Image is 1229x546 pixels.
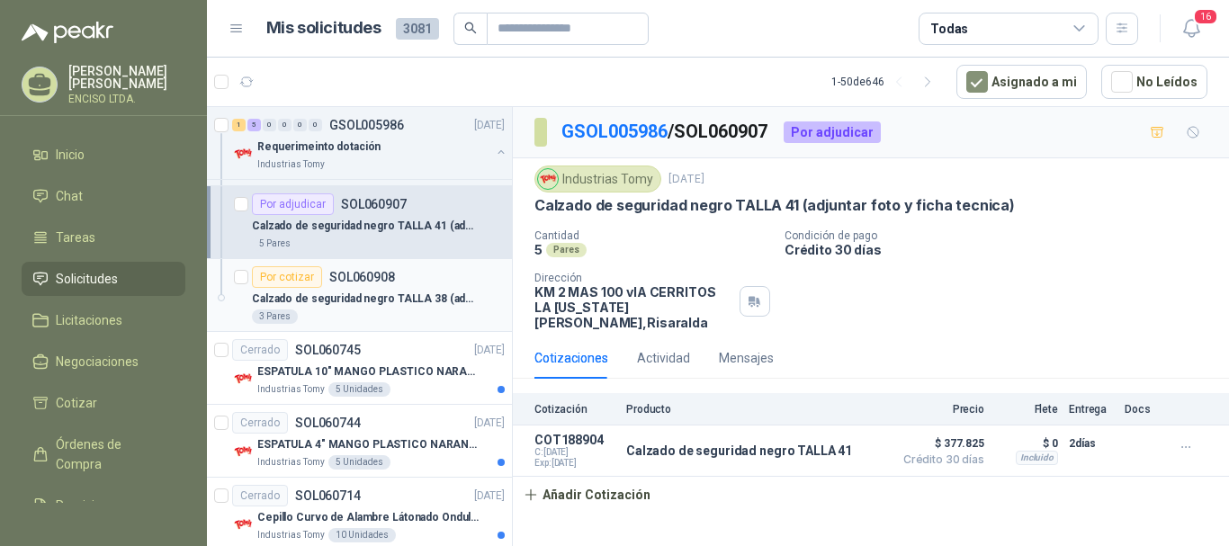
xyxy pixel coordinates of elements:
[309,119,322,131] div: 0
[626,403,884,416] p: Producto
[534,229,770,242] p: Cantidad
[785,242,1222,257] p: Crédito 30 días
[252,266,322,288] div: Por cotizar
[396,18,439,40] span: 3081
[329,119,404,131] p: GSOL005986
[668,171,704,188] p: [DATE]
[257,528,325,542] p: Industrias Tomy
[252,237,298,251] div: 5 Pares
[534,272,732,284] p: Dirección
[207,405,512,478] a: CerradoSOL060744[DATE] Company LogoESPATULA 4" MANGO PLASTICO NARANJA MARCA TRUPPERIndustrias Tom...
[1016,451,1058,465] div: Incluido
[247,119,261,131] div: 5
[538,169,558,189] img: Company Logo
[894,403,984,416] p: Precio
[22,427,185,481] a: Órdenes de Compra
[232,119,246,131] div: 1
[474,117,505,134] p: [DATE]
[257,382,325,397] p: Industrias Tomy
[534,348,608,368] div: Cotizaciones
[263,119,276,131] div: 0
[56,186,83,206] span: Chat
[329,271,395,283] p: SOL060908
[474,488,505,505] p: [DATE]
[341,198,407,210] p: SOL060907
[474,415,505,432] p: [DATE]
[252,309,298,324] div: 3 Pares
[56,352,139,371] span: Negociaciones
[831,67,942,96] div: 1 - 50 de 646
[546,243,587,257] div: Pares
[232,441,254,462] img: Company Logo
[56,434,168,474] span: Órdenes de Compra
[956,65,1087,99] button: Asignado a mi
[534,196,1015,215] p: Calzado de seguridad negro TALLA 41 (adjuntar foto y ficha tecnica)
[232,412,288,434] div: Cerrado
[1193,8,1218,25] span: 16
[56,145,85,165] span: Inicio
[784,121,881,143] div: Por adjudicar
[68,94,185,104] p: ENCISO LTDA.
[232,485,288,506] div: Cerrado
[534,284,732,330] p: KM 2 MAS 100 vIA CERRITOS LA [US_STATE] [PERSON_NAME] , Risaralda
[22,179,185,213] a: Chat
[257,363,481,380] p: ESPATULA 10" MANGO PLASTICO NARANJA MARCA TRUPPER
[295,416,361,429] p: SOL060744
[295,489,361,502] p: SOL060714
[295,344,361,356] p: SOL060745
[637,348,690,368] div: Actividad
[534,433,615,447] p: COT188904
[1069,403,1114,416] p: Entrega
[22,138,185,172] a: Inicio
[328,455,390,470] div: 5 Unidades
[626,443,852,458] p: Calzado de seguridad negro TALLA 41
[257,436,481,453] p: ESPATULA 4" MANGO PLASTICO NARANJA MARCA TRUPPER
[56,496,122,515] span: Remisiones
[232,143,254,165] img: Company Logo
[232,368,254,389] img: Company Logo
[561,121,668,142] a: GSOL005986
[464,22,477,34] span: search
[474,342,505,359] p: [DATE]
[930,19,968,39] div: Todas
[328,528,396,542] div: 10 Unidades
[894,433,984,454] span: $ 377.825
[68,65,185,90] p: [PERSON_NAME] [PERSON_NAME]
[894,454,984,465] span: Crédito 30 días
[22,488,185,523] a: Remisiones
[207,186,512,259] a: Por adjudicarSOL060907Calzado de seguridad negro TALLA 41 (adjuntar foto y ficha tecnica)5 Pares
[56,310,122,330] span: Licitaciones
[1069,433,1114,454] p: 2 días
[513,477,660,513] button: Añadir Cotización
[719,348,774,368] div: Mensajes
[278,119,292,131] div: 0
[293,119,307,131] div: 0
[1175,13,1207,45] button: 16
[995,403,1058,416] p: Flete
[252,193,334,215] div: Por adjudicar
[257,509,481,526] p: Cepillo Curvo de Alambre Látonado Ondulado con Mango Truper
[328,382,390,397] div: 5 Unidades
[785,229,1222,242] p: Condición de pago
[56,393,97,413] span: Cotizar
[207,259,512,332] a: Por cotizarSOL060908Calzado de seguridad negro TALLA 38 (adjuntar foto y ficha tecnica)3 Pares
[207,332,512,405] a: CerradoSOL060745[DATE] Company LogoESPATULA 10" MANGO PLASTICO NARANJA MARCA TRUPPERIndustrias To...
[257,157,325,172] p: Industrias Tomy
[56,269,118,289] span: Solicitudes
[534,403,615,416] p: Cotización
[534,166,661,192] div: Industrias Tomy
[22,345,185,379] a: Negociaciones
[252,291,476,308] p: Calzado de seguridad negro TALLA 38 (adjuntar foto y ficha tecnica)
[22,220,185,255] a: Tareas
[561,118,769,146] p: / SOL060907
[257,139,381,156] p: Requerimeinto dotación
[995,433,1058,454] p: $ 0
[252,218,476,235] p: Calzado de seguridad negro TALLA 41 (adjuntar foto y ficha tecnica)
[56,228,95,247] span: Tareas
[232,514,254,535] img: Company Logo
[22,386,185,420] a: Cotizar
[257,455,325,470] p: Industrias Tomy
[1125,403,1161,416] p: Docs
[266,15,381,41] h1: Mis solicitudes
[232,339,288,361] div: Cerrado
